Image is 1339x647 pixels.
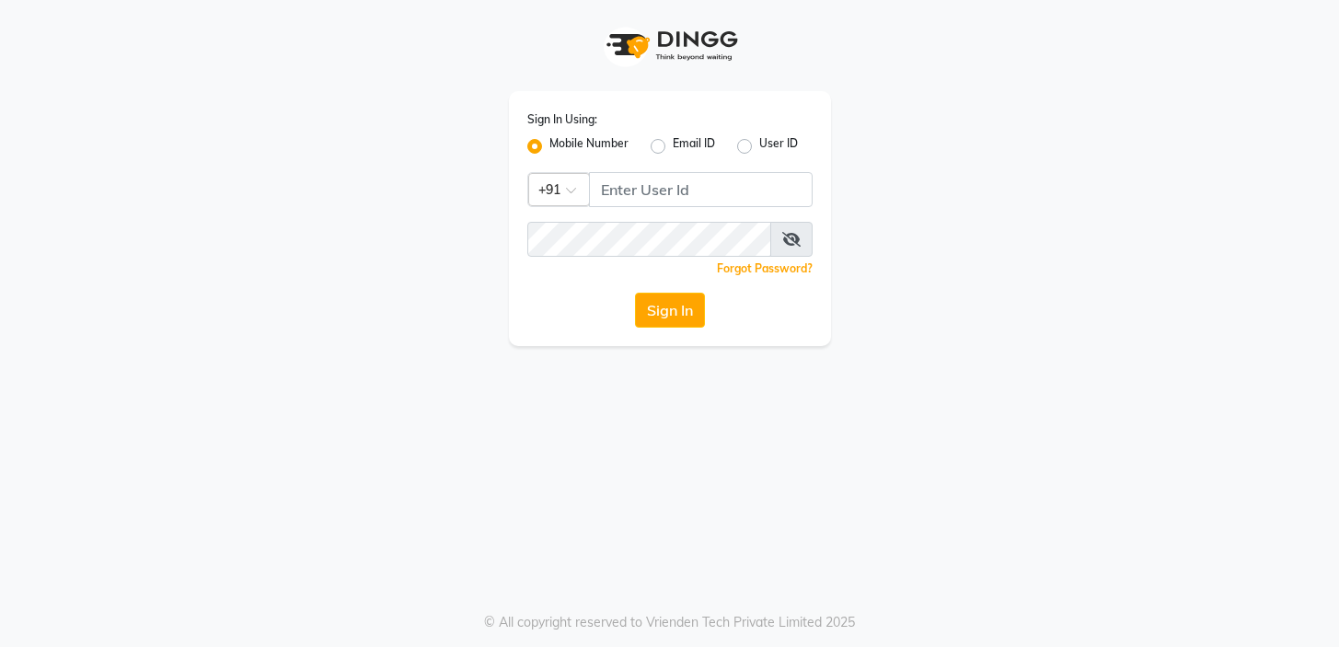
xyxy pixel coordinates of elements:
[596,18,744,73] img: logo1.svg
[527,111,597,128] label: Sign In Using:
[635,293,705,328] button: Sign In
[527,222,771,257] input: Username
[673,135,715,157] label: Email ID
[589,172,813,207] input: Username
[549,135,629,157] label: Mobile Number
[759,135,798,157] label: User ID
[717,261,813,275] a: Forgot Password?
